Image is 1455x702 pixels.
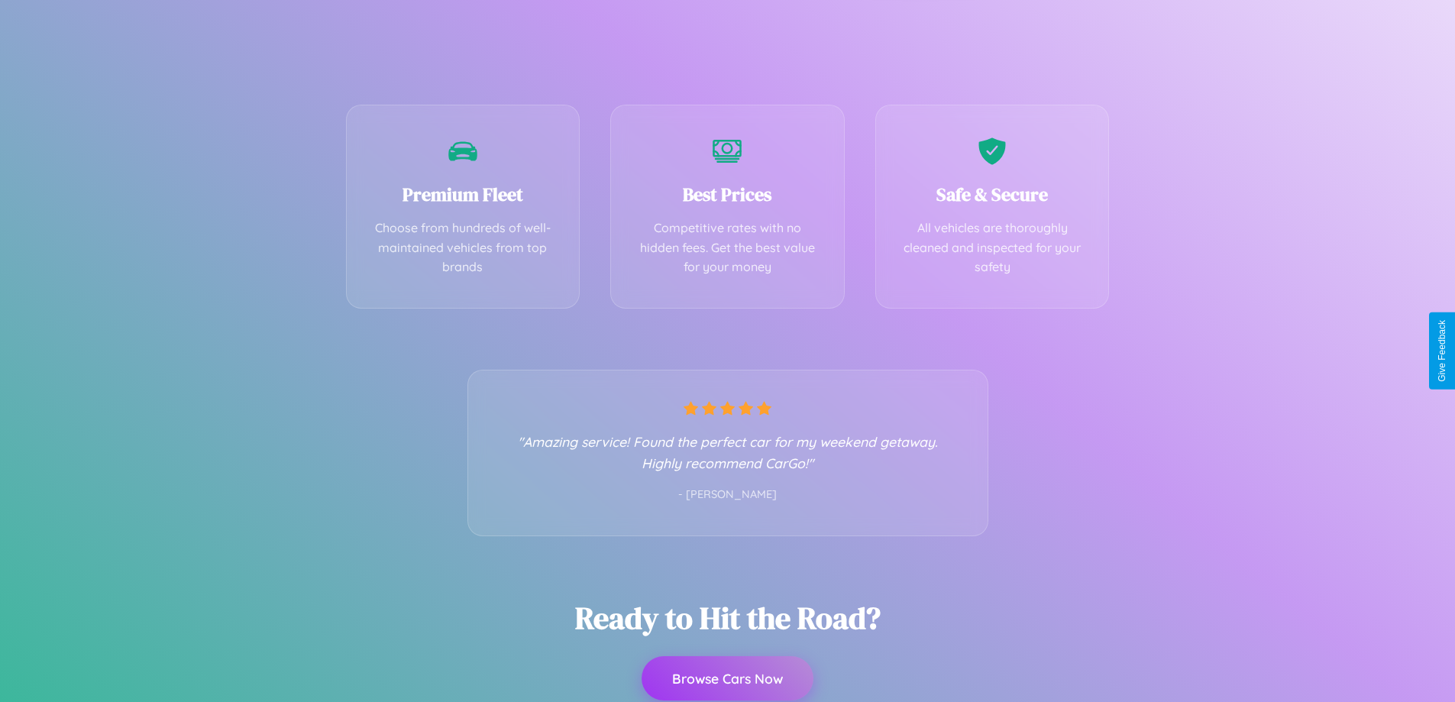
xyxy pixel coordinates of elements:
p: - [PERSON_NAME] [499,485,957,505]
p: All vehicles are thoroughly cleaned and inspected for your safety [899,218,1086,277]
h3: Safe & Secure [899,182,1086,207]
p: Competitive rates with no hidden fees. Get the best value for your money [634,218,821,277]
p: Choose from hundreds of well-maintained vehicles from top brands [370,218,557,277]
h3: Premium Fleet [370,182,557,207]
p: "Amazing service! Found the perfect car for my weekend getaway. Highly recommend CarGo!" [499,431,957,474]
h2: Ready to Hit the Road? [575,597,881,639]
button: Browse Cars Now [642,656,813,700]
div: Give Feedback [1437,320,1447,382]
h3: Best Prices [634,182,821,207]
